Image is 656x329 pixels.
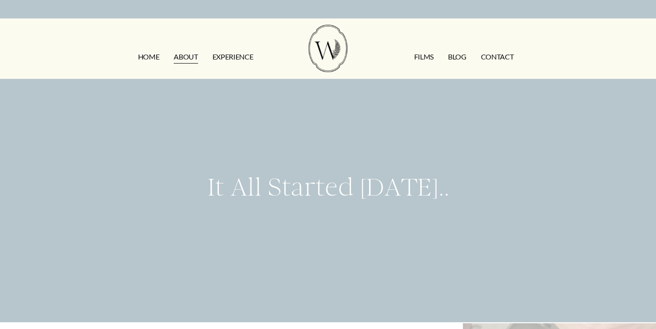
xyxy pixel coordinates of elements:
a: HOME [138,50,160,64]
a: EXPERIENCE [213,50,254,64]
h2: It All Started [DATE].. [26,171,630,204]
a: CONTACT [481,50,514,64]
a: Blog [448,50,467,64]
a: ABOUT [174,50,198,64]
img: Wild Fern Weddings [309,25,347,72]
a: FILMS [414,50,434,64]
